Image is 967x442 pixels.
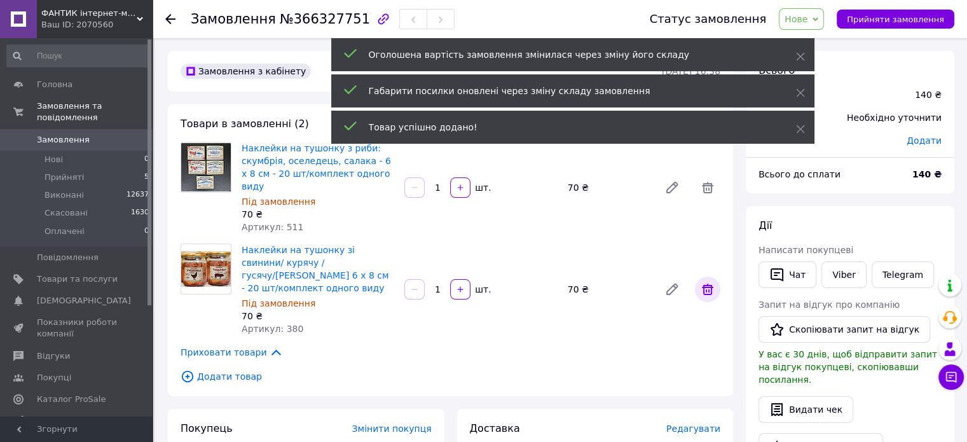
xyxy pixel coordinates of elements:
div: шт. [472,283,492,296]
input: Пошук [6,45,150,67]
a: Наклейки на тушонку з риби: скумбрія, оселедець, салака - 6 х 8 см - 20 шт/комплект одного виду [242,143,391,191]
span: Доставка [470,422,520,434]
span: Товари в замовленні (2) [181,118,309,130]
span: Аналітика [37,415,81,427]
div: Повернутися назад [165,13,175,25]
span: Редагувати [666,424,720,434]
a: Telegram [872,261,934,288]
span: ФАНТИК інтернет-магазин [41,8,137,19]
span: 1630 [131,207,149,219]
div: Ваш ID: 2070560 [41,19,153,31]
span: Видалити [695,277,720,302]
button: Чат з покупцем [938,364,964,390]
div: Габарити посилки оновлені через зміну складу замовлення [369,85,764,97]
span: Прийняти замовлення [847,15,944,24]
span: Запит на відгук про компанію [758,300,900,310]
span: Додати товар [181,369,720,383]
button: Прийняти замовлення [837,10,954,29]
div: Статус замовлення [650,13,767,25]
span: Замовлення [191,11,276,27]
div: Оголошена вартість замовлення змінилася через зміну його складу [369,48,764,61]
div: Замовлення з кабінету [181,64,311,79]
span: Товари та послуги [37,273,118,285]
div: Необхідно уточнити [839,104,949,132]
span: Оплачені [45,226,85,237]
div: Товар успішно додано! [369,121,764,134]
span: 12637 [127,190,149,201]
img: Наклейки на тушонку зі свинини/ курячу /гусячу/яловичу 6 х 8 см - 20 шт/комплект одного виду [181,251,231,286]
a: Наклейки на тушонку зі свинини/ курячу /гусячу/[PERSON_NAME] 6 х 8 см - 20 шт/комплект одного виду [242,245,389,293]
b: 140 ₴ [912,169,942,179]
span: Приховати товари [181,345,283,359]
span: Додати [907,135,942,146]
span: Показники роботи компанії [37,317,118,340]
div: 70 ₴ [563,179,654,197]
div: шт. [472,181,492,194]
span: Замовлення та повідомлення [37,100,153,123]
a: Viber [821,261,866,288]
div: 70 ₴ [242,310,394,322]
a: Редагувати [659,175,685,200]
span: Артикул: 380 [242,324,303,334]
span: №366327751 [280,11,370,27]
span: Нові [45,154,63,165]
span: Головна [37,79,72,90]
span: Повідомлення [37,252,99,263]
span: 0 [144,154,149,165]
span: У вас є 30 днів, щоб відправити запит на відгук покупцеві, скопіювавши посилання. [758,349,937,385]
span: Скасовані [45,207,88,219]
span: Під замовлення [242,197,315,207]
span: Змінити покупця [352,424,432,434]
span: Дії [758,219,772,231]
span: Покупці [37,372,71,383]
span: Прийняті [45,172,84,183]
button: Скопіювати запит на відгук [758,316,930,343]
span: [DEMOGRAPHIC_DATA] [37,295,131,307]
span: Відгуки [37,350,70,362]
span: Покупець [181,422,233,434]
button: Видати чек [758,396,853,423]
div: 70 ₴ [242,208,394,221]
span: Написати покупцеві [758,245,853,255]
span: Каталог ProSale [37,394,106,405]
span: Виконані [45,190,84,201]
span: Нове [785,14,807,24]
div: 140 ₴ [915,88,942,101]
div: 70 ₴ [563,280,654,298]
a: Редагувати [659,277,685,302]
span: Замовлення [37,134,90,146]
span: 5 [144,172,149,183]
img: Наклейки на тушонку з риби: скумбрія, оселедець, салака - 6 х 8 см - 20 шт/комплект одного виду [181,143,231,191]
span: Всього до сплати [758,169,840,179]
span: Артикул: 511 [242,222,303,232]
button: Чат [758,261,816,288]
span: 0 [144,226,149,237]
span: Під замовлення [242,298,315,308]
span: Видалити [695,175,720,200]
